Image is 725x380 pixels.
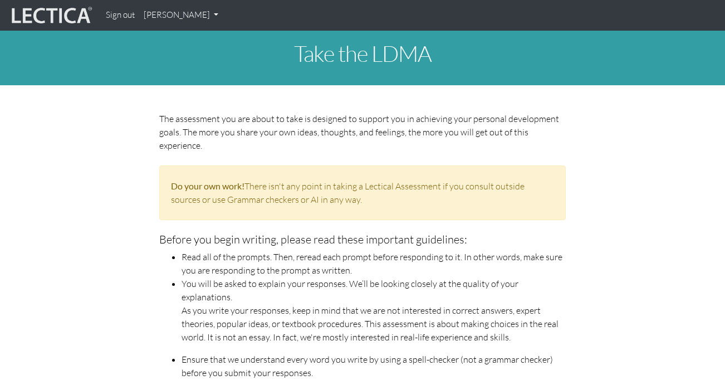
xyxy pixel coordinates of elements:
[9,5,92,26] img: lecticalive
[182,277,566,304] li: You will be asked to explain your responses. We’ll be looking closely at the quality of your expl...
[182,304,566,344] p: As you write your responses, keep in mind that we are not interested in correct answers, expert t...
[101,4,139,26] a: Sign out
[182,353,566,379] li: Ensure that we understand every word you write by using a spell-checker (not a grammar checker) b...
[182,250,566,277] li: Read all of the prompts. Then, reread each prompt before responding to it. In other words, make s...
[171,181,244,191] strong: Do your own work!
[139,4,223,26] a: [PERSON_NAME]
[53,41,672,66] h1: Take the LDMA
[159,165,566,220] div: There isn't any point in taking a Lectical Assessment if you consult outside sources or use Gramm...
[159,112,566,152] p: The assessment you are about to take is designed to support you in achieving your personal develo...
[159,233,566,246] h5: Before you begin writing, please read these important guidelines:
